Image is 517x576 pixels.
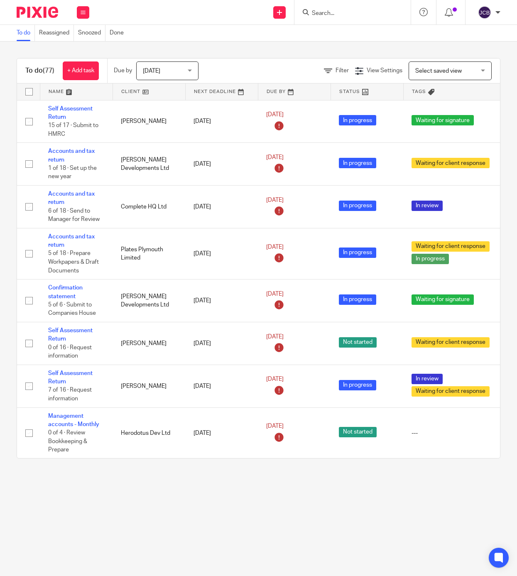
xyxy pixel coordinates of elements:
td: [PERSON_NAME] Developments Ltd [113,279,185,322]
a: Management accounts - Monthly [48,413,99,427]
span: 0 of 16 · Request information [48,345,92,359]
a: Reassigned [39,25,74,41]
span: 7 of 16 · Request information [48,387,92,402]
span: Waiting for client response [412,241,490,252]
span: Tags [412,89,426,94]
span: In progress [339,158,376,168]
td: [DATE] [185,228,258,279]
td: [DATE] [185,322,258,365]
span: Select saved view [415,68,462,74]
a: Snoozed [78,25,105,41]
span: Waiting for client response [412,158,490,168]
td: [PERSON_NAME] [113,322,185,365]
span: 0 of 4 · Review Bookkeeping & Prepare [48,430,87,453]
span: 5 of 18 · Prepare Workpapers & Draft Documents [48,251,99,274]
span: In progress [339,201,376,211]
a: Done [110,25,128,41]
td: [DATE] [185,407,258,458]
span: 6 of 18 · Send to Manager for Review [48,208,100,223]
a: Accounts and tax return [48,234,95,248]
span: [DATE] [266,154,284,160]
td: Herodotus Dev Ltd [113,407,185,458]
a: Accounts and tax return [48,191,95,205]
a: Accounts and tax return [48,148,95,162]
td: Complete HQ Ltd [113,186,185,228]
span: In progress [412,254,449,264]
span: Waiting for signature [412,115,474,125]
span: [DATE] [266,112,284,118]
div: --- [412,429,492,437]
span: 5 of 6 · Submit to Companies House [48,302,96,316]
input: Search [311,10,386,17]
img: svg%3E [478,6,491,19]
span: In review [412,201,443,211]
span: Filter [336,68,349,74]
span: Not started [339,427,377,437]
a: Confirmation statement [48,285,83,299]
span: In progress [339,115,376,125]
span: [DATE] [266,377,284,382]
img: Pixie [17,7,58,18]
td: [DATE] [185,143,258,186]
span: [DATE] [266,334,284,340]
span: In review [412,374,443,384]
span: Waiting for client response [412,337,490,348]
span: [DATE] [266,244,284,250]
td: [DATE] [185,100,258,143]
td: [PERSON_NAME] [113,100,185,143]
span: Not started [339,337,377,348]
span: In progress [339,380,376,390]
span: [DATE] [143,68,160,74]
span: 15 of 17 · Submit to HMRC [48,123,98,137]
a: Self Assessment Return [48,106,93,120]
h1: To do [25,66,54,75]
td: [PERSON_NAME] Developments Ltd [113,143,185,186]
td: Plates Plymouth Limited [113,228,185,279]
a: + Add task [63,61,99,80]
span: [DATE] [266,424,284,429]
a: Self Assessment Return [48,328,93,342]
span: Waiting for signature [412,294,474,305]
a: To do [17,25,35,41]
span: (77) [43,67,54,74]
td: [DATE] [185,365,258,407]
span: 1 of 18 · Set up the new year [48,165,97,180]
span: In progress [339,248,376,258]
span: View Settings [367,68,402,74]
td: [DATE] [185,279,258,322]
span: [DATE] [266,291,284,297]
span: Waiting for client response [412,386,490,397]
td: [DATE] [185,186,258,228]
td: [PERSON_NAME] [113,365,185,407]
a: Self Assessment Return [48,370,93,385]
p: Due by [114,66,132,75]
span: In progress [339,294,376,305]
span: [DATE] [266,197,284,203]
